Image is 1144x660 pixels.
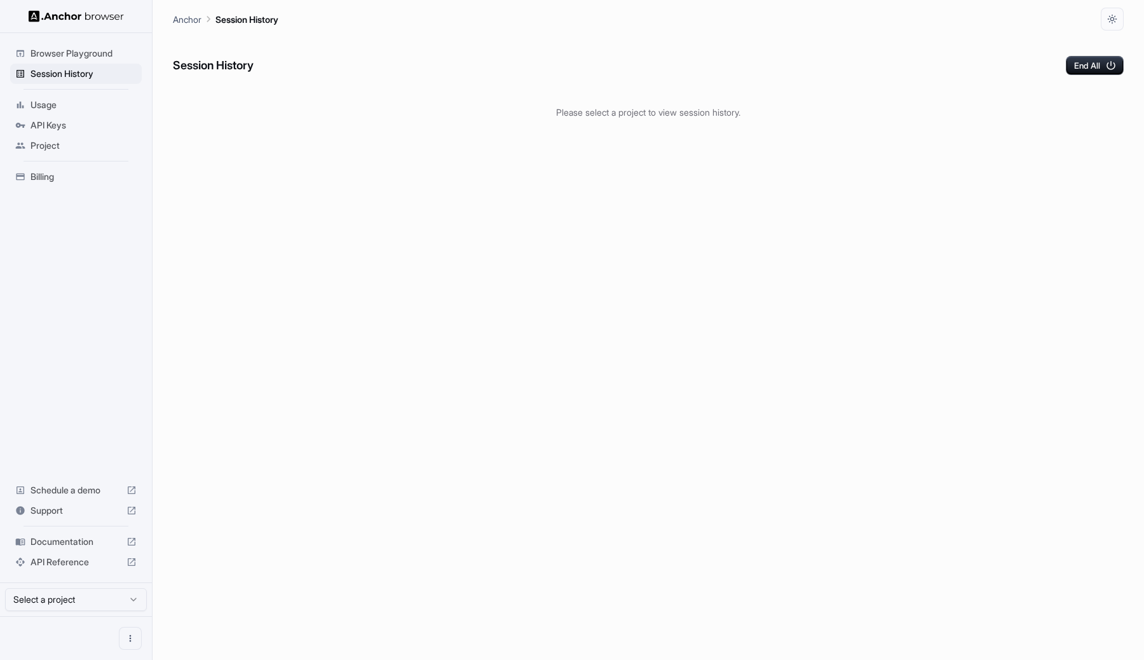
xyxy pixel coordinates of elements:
span: Support [31,504,121,517]
span: API Keys [31,119,137,132]
h6: Session History [173,57,254,75]
div: Project [10,135,142,156]
nav: breadcrumb [173,12,278,26]
img: Anchor Logo [29,10,124,22]
span: Session History [31,67,137,80]
span: Schedule a demo [31,484,121,497]
div: Schedule a demo [10,480,142,500]
span: Project [31,139,137,152]
div: Browser Playground [10,43,142,64]
span: API Reference [31,556,121,568]
span: Usage [31,99,137,111]
div: Session History [10,64,142,84]
button: End All [1066,56,1124,75]
p: Please select a project to view session history. [173,106,1124,119]
p: Session History [215,13,278,26]
div: Documentation [10,532,142,552]
div: Usage [10,95,142,115]
button: Open menu [119,627,142,650]
p: Anchor [173,13,201,26]
span: Billing [31,170,137,183]
span: Documentation [31,535,121,548]
div: API Keys [10,115,142,135]
div: Billing [10,167,142,187]
span: Browser Playground [31,47,137,60]
div: API Reference [10,552,142,572]
div: Support [10,500,142,521]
